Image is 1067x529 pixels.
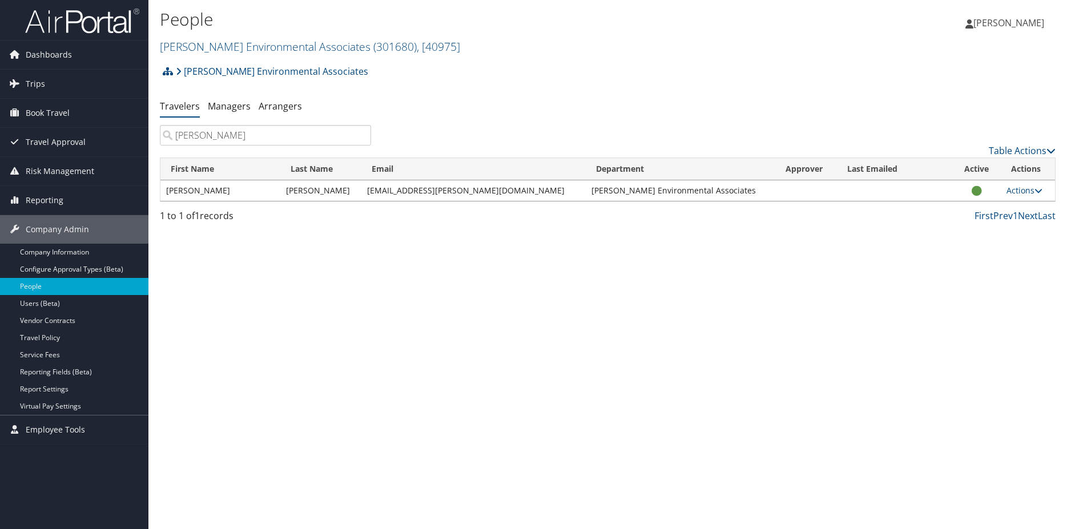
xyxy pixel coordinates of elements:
[775,158,838,180] th: Approver
[26,99,70,127] span: Book Travel
[361,180,586,201] td: [EMAIL_ADDRESS][PERSON_NAME][DOMAIN_NAME]
[361,158,586,180] th: Email: activate to sort column ascending
[160,7,757,31] h1: People
[26,41,72,69] span: Dashboards
[160,100,200,112] a: Travelers
[160,39,460,54] a: [PERSON_NAME] Environmental Associates
[160,125,371,146] input: Search
[586,180,775,201] td: [PERSON_NAME] Environmental Associates
[1006,185,1042,196] a: Actions
[160,158,280,180] th: First Name: activate to sort column ascending
[837,158,952,180] th: Last Emailed: activate to sort column ascending
[160,209,371,228] div: 1 to 1 of records
[1001,158,1055,180] th: Actions
[176,60,368,83] a: [PERSON_NAME] Environmental Associates
[26,70,45,98] span: Trips
[26,215,89,244] span: Company Admin
[586,158,775,180] th: Department: activate to sort column ascending
[973,17,1044,29] span: [PERSON_NAME]
[952,158,1001,180] th: Active: activate to sort column ascending
[25,7,139,34] img: airportal-logo.png
[26,186,63,215] span: Reporting
[280,180,361,201] td: [PERSON_NAME]
[417,39,460,54] span: , [ 40975 ]
[965,6,1056,40] a: [PERSON_NAME]
[195,209,200,222] span: 1
[160,180,280,201] td: [PERSON_NAME]
[975,209,993,222] a: First
[373,39,417,54] span: ( 301680 )
[208,100,251,112] a: Managers
[259,100,302,112] a: Arrangers
[26,415,85,444] span: Employee Tools
[993,209,1013,222] a: Prev
[989,144,1056,157] a: Table Actions
[1013,209,1018,222] a: 1
[26,157,94,185] span: Risk Management
[1038,209,1056,222] a: Last
[1018,209,1038,222] a: Next
[26,128,86,156] span: Travel Approval
[280,158,361,180] th: Last Name: activate to sort column ascending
